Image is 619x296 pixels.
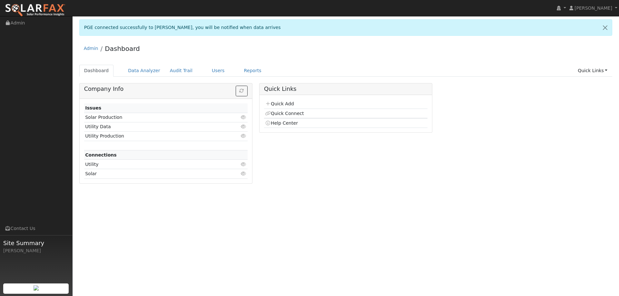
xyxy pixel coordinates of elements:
i: Click to view [241,134,247,138]
i: Click to view [241,124,247,129]
td: Solar Production [84,113,221,122]
i: Click to view [241,115,247,119]
a: Data Analyzer [123,65,165,77]
img: SolarFax [5,4,65,17]
h5: Quick Links [264,86,427,92]
a: Quick Add [265,101,294,106]
a: Dashboard [79,65,114,77]
td: Utility Data [84,122,221,131]
a: Help Center [265,120,298,126]
span: Site Summary [3,239,69,247]
td: Utility Production [84,131,221,141]
a: Admin [84,46,98,51]
div: [PERSON_NAME] [3,247,69,254]
a: Quick Connect [265,111,304,116]
strong: Issues [85,105,101,110]
h5: Company Info [84,86,248,92]
td: Utility [84,160,221,169]
a: Quick Links [573,65,612,77]
a: Close [598,20,612,35]
a: Dashboard [105,45,140,53]
img: retrieve [34,285,39,291]
i: Click to view [241,171,247,176]
a: Audit Trail [165,65,197,77]
span: [PERSON_NAME] [575,5,612,11]
i: Click to view [241,162,247,167]
div: PGE connected successfully to [PERSON_NAME], you will be notified when data arrives [79,19,613,36]
a: Users [207,65,230,77]
a: Reports [239,65,266,77]
strong: Connections [85,152,117,158]
td: Solar [84,169,221,178]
